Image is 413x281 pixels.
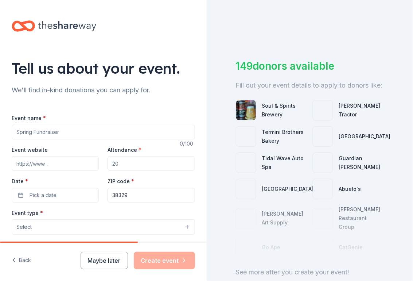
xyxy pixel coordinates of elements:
div: [GEOGRAPHIC_DATA] [339,132,391,141]
label: Event website [12,146,48,154]
label: Event type [12,209,43,217]
button: Maybe later [81,252,128,269]
div: Tell us about your event. [12,58,195,78]
div: Guardian [PERSON_NAME] [339,154,384,172]
img: photo for Tidal Wave Auto Spa [236,153,256,173]
div: Termini Brothers Bakery [262,128,307,145]
img: photo for Meade Tractor [313,100,333,120]
input: Spring Fundraiser [12,125,195,139]
img: photo for Soul & Spirits Brewery [236,100,256,120]
input: https://www... [12,156,99,171]
div: Tidal Wave Auto Spa [262,154,307,172]
img: photo for Guardian Angel Device [313,153,333,173]
img: photo for Gatlinburg Skypark [313,127,333,146]
label: Date [12,178,99,185]
div: We'll find in-kind donations you can apply for. [12,84,195,96]
span: Select [16,223,32,231]
div: Soul & Spirits Brewery [262,101,307,119]
img: photo for Abuelo's [313,179,333,199]
button: Select [12,219,195,235]
input: 20 [108,156,195,171]
img: photo for Nashville Zoo [236,179,256,199]
input: 12345 (U.S. only) [108,188,195,203]
button: Pick a date [12,188,99,203]
label: Event name [12,115,46,122]
div: See more after you create your event! [236,266,384,278]
span: Pick a date [30,191,57,200]
img: photo for Termini Brothers Bakery [236,127,256,146]
label: Attendance [108,146,141,154]
div: Fill out your event details to apply to donors like: [236,80,384,91]
div: [PERSON_NAME] Tractor [339,101,384,119]
div: 0 /100 [180,139,195,148]
div: 149 donors available [236,58,384,74]
label: ZIP code [108,178,134,185]
button: Back [12,253,31,268]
